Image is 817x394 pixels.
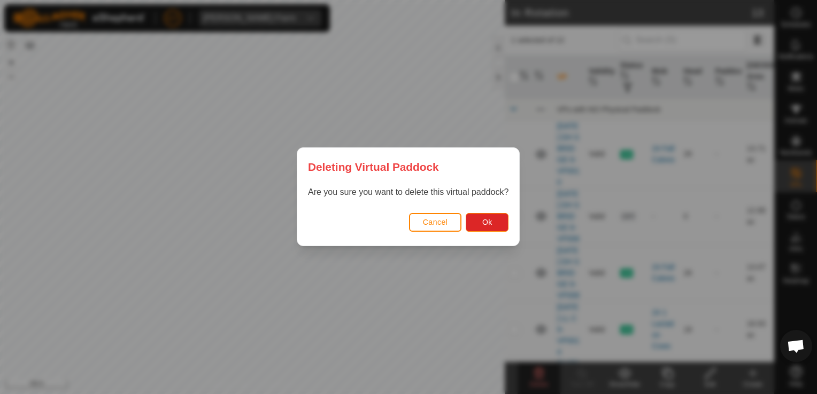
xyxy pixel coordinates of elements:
p: Are you sure you want to delete this virtual paddock? [308,186,508,199]
span: Deleting Virtual Paddock [308,159,439,175]
a: Open chat [780,330,812,362]
button: Cancel [409,213,462,232]
button: Ok [466,213,509,232]
span: Ok [482,218,492,227]
span: Cancel [423,218,448,227]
